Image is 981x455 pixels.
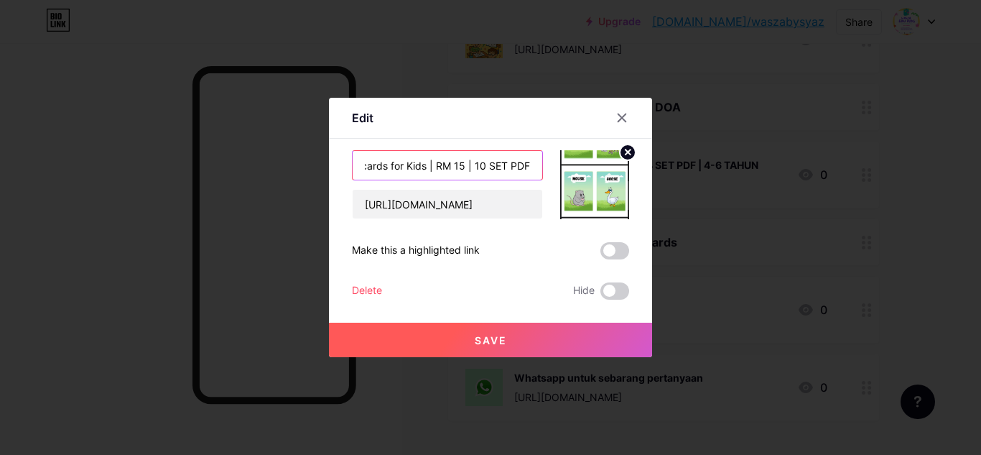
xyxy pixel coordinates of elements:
[352,109,373,127] div: Edit
[353,190,542,219] input: URL
[353,151,542,180] input: Title
[475,334,507,346] span: Save
[573,282,595,300] span: Hide
[352,282,382,300] div: Delete
[560,150,629,219] img: link_thumbnail
[352,242,480,259] div: Make this a highlighted link
[329,323,652,357] button: Save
